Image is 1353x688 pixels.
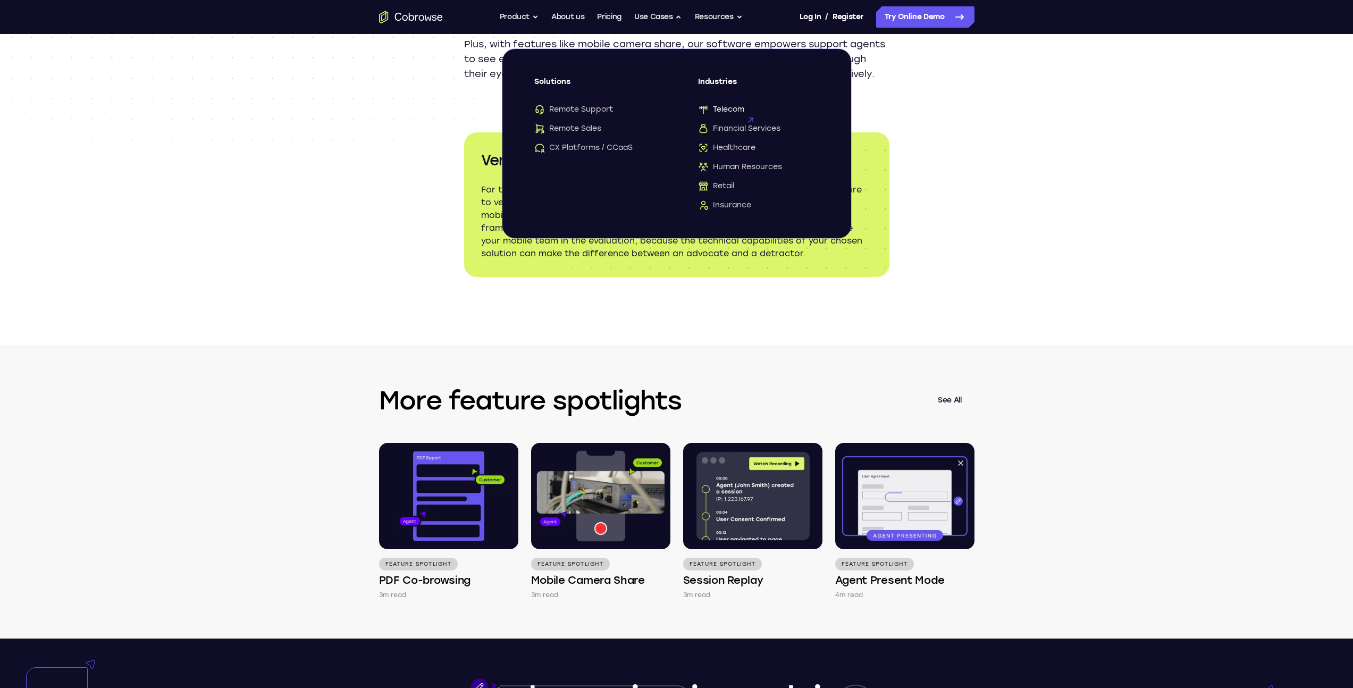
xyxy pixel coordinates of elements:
[835,443,974,549] img: Agent Present Mode
[698,77,819,96] span: Industries
[551,6,584,28] a: About us
[464,37,889,81] p: Plus, with features like mobile camera share, our software empowers support agents to see exactly...
[683,590,711,600] p: 3m read
[534,123,601,134] span: Remote Sales
[481,149,872,171] h3: Vendor evaluation tip
[835,573,945,588] h4: Agent Present Mode
[379,11,443,23] a: Go to the home page
[800,6,821,28] a: Log In
[698,142,709,153] img: Healthcare
[698,181,819,191] a: RetailRetail
[379,573,471,588] h4: PDF Co-browsing
[698,200,819,211] a: InsuranceInsurance
[695,6,743,28] button: Resources
[698,162,782,172] span: Human Resources
[698,104,744,115] span: Telecom
[876,6,974,28] a: Try Online Demo
[698,142,755,153] span: Healthcare
[531,590,559,600] p: 3m read
[698,162,709,172] img: Human Resources
[698,181,709,191] img: Retail
[531,573,645,588] h4: Mobile Camera Share
[481,183,872,260] p: For the few providers that list mobile support on their marketing websites, make sure to verify t...
[534,142,545,153] img: CX Platforms / CCaaS
[683,573,763,588] h4: Session Replay
[698,162,819,172] a: Human ResourcesHuman Resources
[825,11,828,23] span: /
[531,443,670,600] a: Feature Spotlight Mobile Camera Share 3m read
[698,123,709,134] img: Financial Services
[683,443,822,549] img: Session Replay
[534,104,656,115] a: Remote SupportRemote Support
[534,104,613,115] span: Remote Support
[835,443,974,600] a: Feature Spotlight Agent Present Mode 4m read
[698,142,819,153] a: HealthcareHealthcare
[500,6,539,28] button: Product
[534,77,656,96] span: Solutions
[833,6,863,28] a: Register
[534,142,656,153] a: CX Platforms / CCaaSCX Platforms / CCaaS
[925,388,974,413] a: See All
[698,123,819,134] a: Financial ServicesFinancial Services
[698,104,819,115] a: TelecomTelecom
[835,590,863,600] p: 4m read
[698,200,751,211] span: Insurance
[534,104,545,115] img: Remote Support
[534,142,633,153] span: CX Platforms / CCaaS
[835,558,914,570] p: Feature Spotlight
[698,104,709,115] img: Telecom
[379,443,518,600] a: Feature Spotlight PDF Co-browsing 3m read
[531,443,670,549] img: Mobile Camera Share
[683,558,762,570] p: Feature Spotlight
[597,6,621,28] a: Pricing
[531,558,610,570] p: Feature Spotlight
[379,443,518,549] img: PDF Co-browsing
[683,443,822,600] a: Feature Spotlight Session Replay 3m read
[698,123,780,134] span: Financial Services
[379,558,458,570] p: Feature Spotlight
[534,123,656,134] a: Remote SalesRemote Sales
[698,200,709,211] img: Insurance
[698,181,734,191] span: Retail
[379,590,407,600] p: 3m read
[634,6,682,28] button: Use Cases
[379,383,925,417] h3: More feature spotlights
[534,123,545,134] img: Remote Sales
